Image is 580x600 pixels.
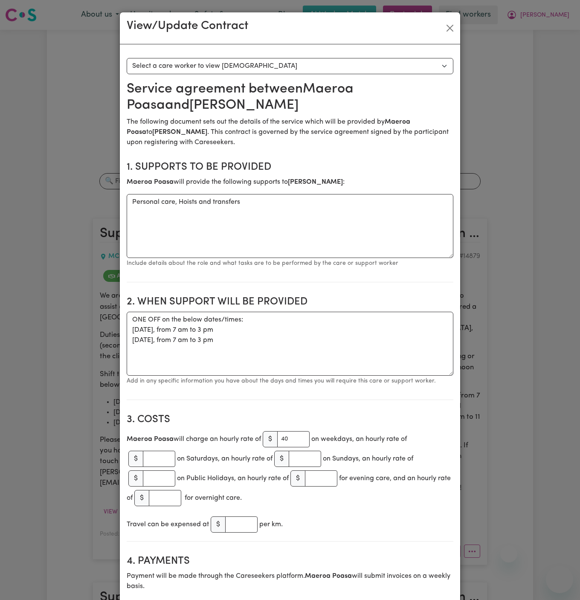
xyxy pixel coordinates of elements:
[127,161,453,174] h2: 1. Supports to be provided
[127,414,453,426] h2: 3. Costs
[127,177,453,187] p: will provide the following supports to :
[443,21,457,35] button: Close
[127,555,453,568] h2: 4. Payments
[127,312,453,376] textarea: ONE OFF on the below dates/times: [DATE], from 7 am to 3 pm [DATE], from 7 am to 3 pm
[288,179,343,186] b: [PERSON_NAME]
[127,179,174,186] b: Maeroa Poasa
[546,566,573,593] iframe: Button to launch messaging window
[127,571,453,591] p: Payment will be made through the Careseekers platform. will submit invoices on a weekly basis.
[127,429,453,508] div: will charge an hourly rate of on weekdays, an hourly rate of on Saturdays, an hourly rate of on S...
[127,194,453,258] textarea: Personal care, Hoists and transfers
[127,515,453,534] div: Travel can be expensed at per km.
[152,129,207,136] b: [PERSON_NAME]
[305,573,352,580] b: Maeroa Poasa
[127,117,453,148] p: The following document sets out the details of the service which will be provided by to . This co...
[263,431,278,447] span: $
[274,451,289,467] span: $
[127,436,174,443] b: Maeroa Poasa
[128,451,143,467] span: $
[290,470,305,487] span: $
[127,81,453,114] h2: Service agreement between Maeroa Poasa and [PERSON_NAME]
[127,296,453,308] h2: 2. When support will be provided
[134,490,149,506] span: $
[211,516,226,533] span: $
[127,19,248,34] h3: View/Update Contract
[500,545,517,562] iframe: Close message
[128,470,143,487] span: $
[127,260,398,267] small: Include details about the role and what tasks are to be performed by the care or support worker
[127,378,436,384] small: Add in any specific information you have about the days and times you will require this care or s...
